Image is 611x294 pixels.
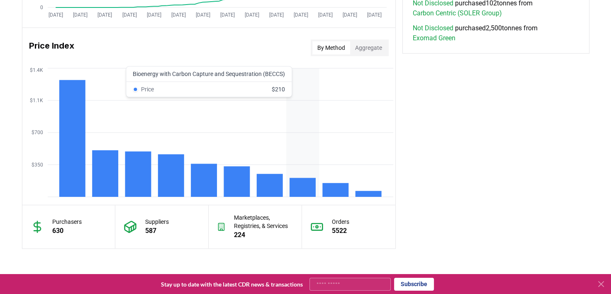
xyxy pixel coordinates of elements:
[332,218,349,226] p: Orders
[413,33,455,43] a: Exomad Green
[195,12,210,18] tspan: [DATE]
[29,98,43,103] tspan: $1.1K
[122,12,136,18] tspan: [DATE]
[269,12,283,18] tspan: [DATE]
[146,12,161,18] tspan: [DATE]
[31,162,43,168] tspan: $350
[293,12,308,18] tspan: [DATE]
[413,23,453,33] a: Not Disclosed
[145,226,169,236] p: 587
[171,12,185,18] tspan: [DATE]
[312,41,350,54] button: By Method
[367,12,382,18] tspan: [DATE]
[234,213,293,230] p: Marketplaces, Registries, & Services
[40,5,43,10] tspan: 0
[49,12,63,18] tspan: [DATE]
[31,130,43,135] tspan: $700
[350,41,387,54] button: Aggregate
[97,12,112,18] tspan: [DATE]
[52,218,82,226] p: Purchasers
[332,226,349,236] p: 5522
[342,12,357,18] tspan: [DATE]
[413,8,502,18] a: Carbon Centric (SOLER Group)
[145,218,169,226] p: Suppliers
[220,12,234,18] tspan: [DATE]
[29,67,43,73] tspan: $1.4K
[318,12,332,18] tspan: [DATE]
[52,226,82,236] p: 630
[73,12,88,18] tspan: [DATE]
[244,12,259,18] tspan: [DATE]
[29,39,74,56] h3: Price Index
[413,23,579,43] span: purchased 2,500 tonnes from
[234,230,293,240] p: 224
